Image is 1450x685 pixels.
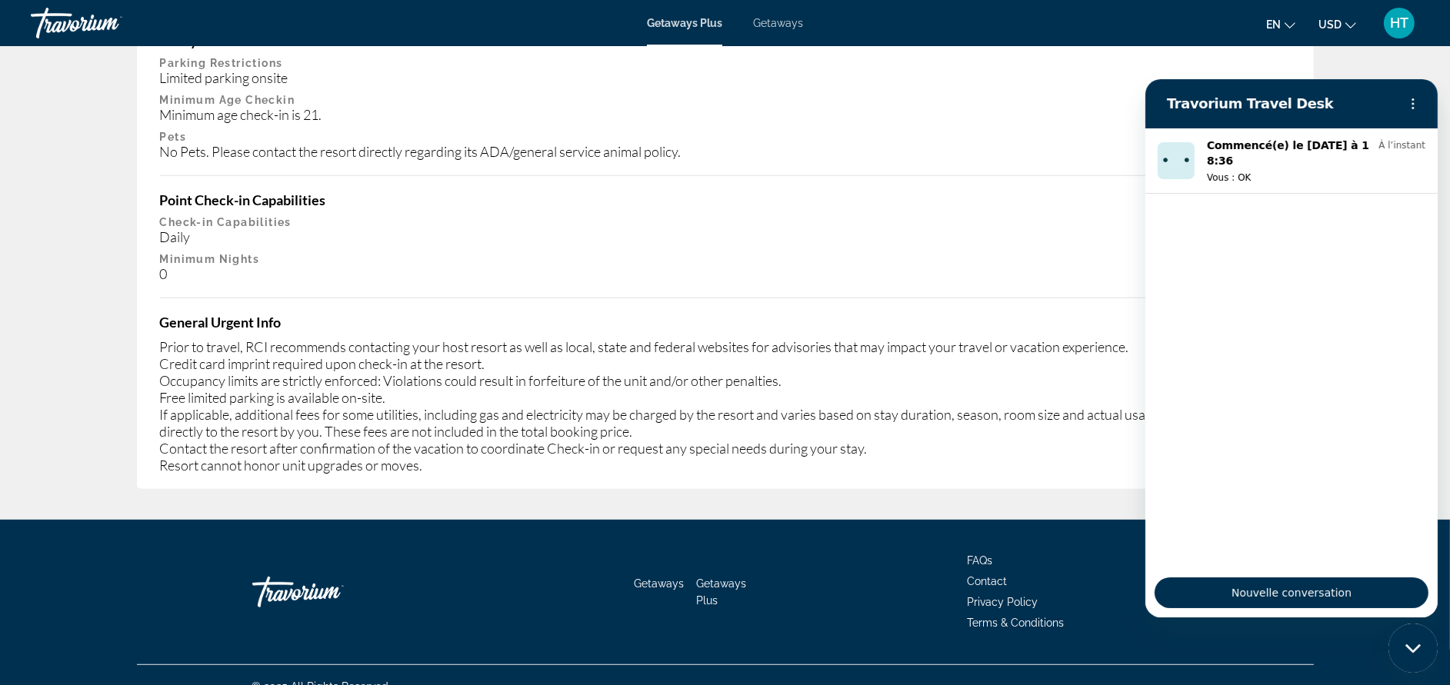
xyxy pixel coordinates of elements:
[1145,79,1438,617] iframe: Fenêtre de messagerie
[160,228,1291,245] div: Daily
[160,216,1291,228] p: Check-in Capabilities
[968,554,993,567] a: FAQs
[160,94,1291,106] p: Minimum Age Checkin
[160,143,1291,160] div: No Pets. Please contact the resort directly regarding its ADA/general service animal policy.
[252,569,406,615] a: Go Home
[1379,7,1419,39] button: User Menu
[160,265,1291,282] div: 0
[968,575,1008,587] a: Contact
[1388,623,1438,673] iframe: Bouton de lancement de la fenêtre de messagerie, conversation en cours
[968,596,1038,608] a: Privacy Policy
[1266,18,1281,31] span: en
[1266,13,1295,35] button: Change language
[160,69,1291,86] div: Limited parking onsite
[1318,13,1356,35] button: Change currency
[160,314,1291,331] h4: General Urgent Info
[160,253,1291,265] p: Minimum Nights
[160,57,1291,69] p: Parking Restrictions
[160,131,1291,143] p: Pets
[160,191,1291,208] h4: Point Check-in Capabilities
[753,17,803,29] a: Getaways
[160,106,1291,123] div: Minimum age check-in is 21.
[647,17,722,29] a: Getaways Plus
[160,338,1291,474] div: Prior to travel, RCI recommends contacting your host resort as well as local, state and federal w...
[634,577,684,590] a: Getaways
[696,577,746,607] a: Getaways Plus
[31,3,185,43] a: Travorium
[1318,18,1342,31] span: USD
[968,617,1065,629] a: Terms & Conditions
[1390,15,1408,31] span: HT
